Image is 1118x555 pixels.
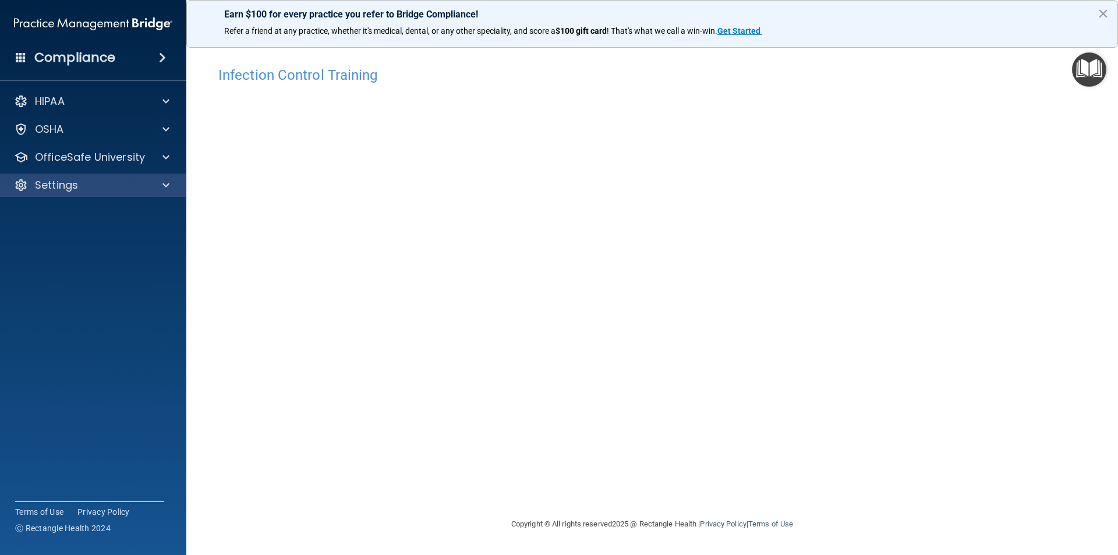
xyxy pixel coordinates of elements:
[14,178,169,192] a: Settings
[1072,52,1106,87] button: Open Resource Center
[717,26,760,36] strong: Get Started
[748,519,793,528] a: Terms of Use
[556,26,607,36] strong: $100 gift card
[700,519,746,528] a: Privacy Policy
[440,505,865,543] div: Copyright © All rights reserved 2025 @ Rectangle Health | |
[218,89,801,447] iframe: infection-control-training
[1098,4,1109,23] button: Close
[224,26,556,36] span: Refer a friend at any practice, whether it's medical, dental, or any other speciality, and score a
[224,9,1080,20] p: Earn $100 for every practice you refer to Bridge Compliance!
[35,150,145,164] p: OfficeSafe University
[35,94,65,108] p: HIPAA
[35,122,64,136] p: OSHA
[15,522,111,534] span: Ⓒ Rectangle Health 2024
[35,178,78,192] p: Settings
[34,50,115,66] h4: Compliance
[14,94,169,108] a: HIPAA
[77,506,130,518] a: Privacy Policy
[607,26,717,36] span: ! That's what we call a win-win.
[14,12,172,36] img: PMB logo
[14,150,169,164] a: OfficeSafe University
[218,68,1086,83] h4: Infection Control Training
[717,26,762,36] a: Get Started
[15,506,63,518] a: Terms of Use
[14,122,169,136] a: OSHA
